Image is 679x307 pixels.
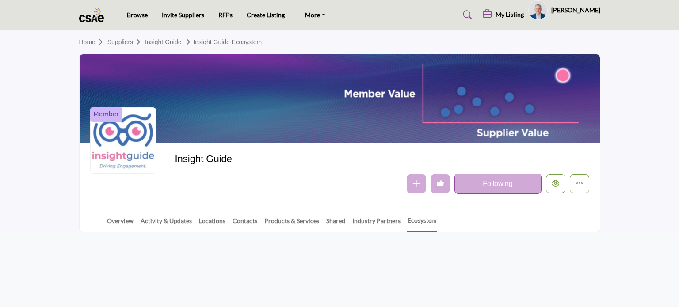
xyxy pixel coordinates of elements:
[175,153,418,165] h2: Insight Guide
[326,216,346,231] a: Shared
[79,38,107,45] a: Home
[94,110,119,119] span: Member
[546,174,565,193] button: Edit company
[79,8,109,22] img: site Logo
[232,216,258,231] a: Contacts
[407,216,437,232] a: Ecosystem
[145,38,182,45] a: Insight Guide
[264,216,320,231] a: Products & Services
[107,216,134,231] a: Overview
[431,174,450,193] button: Undo like
[107,38,145,45] a: Suppliers
[183,38,262,45] a: Insight Guide Ecosystem
[198,216,226,231] a: Locations
[454,8,478,22] a: Search
[140,216,192,231] a: Activity & Updates
[162,11,204,19] a: Invite Suppliers
[454,174,542,194] button: Following
[127,11,148,19] a: Browse
[496,11,524,19] h5: My Listing
[247,11,285,19] a: Create Listing
[528,0,548,20] button: Show hide supplier dropdown
[570,174,589,193] button: More details
[218,11,233,19] a: RFPs
[551,6,600,15] h5: [PERSON_NAME]
[352,216,401,231] a: Industry Partners
[299,9,332,21] a: More
[483,10,524,20] div: My Listing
